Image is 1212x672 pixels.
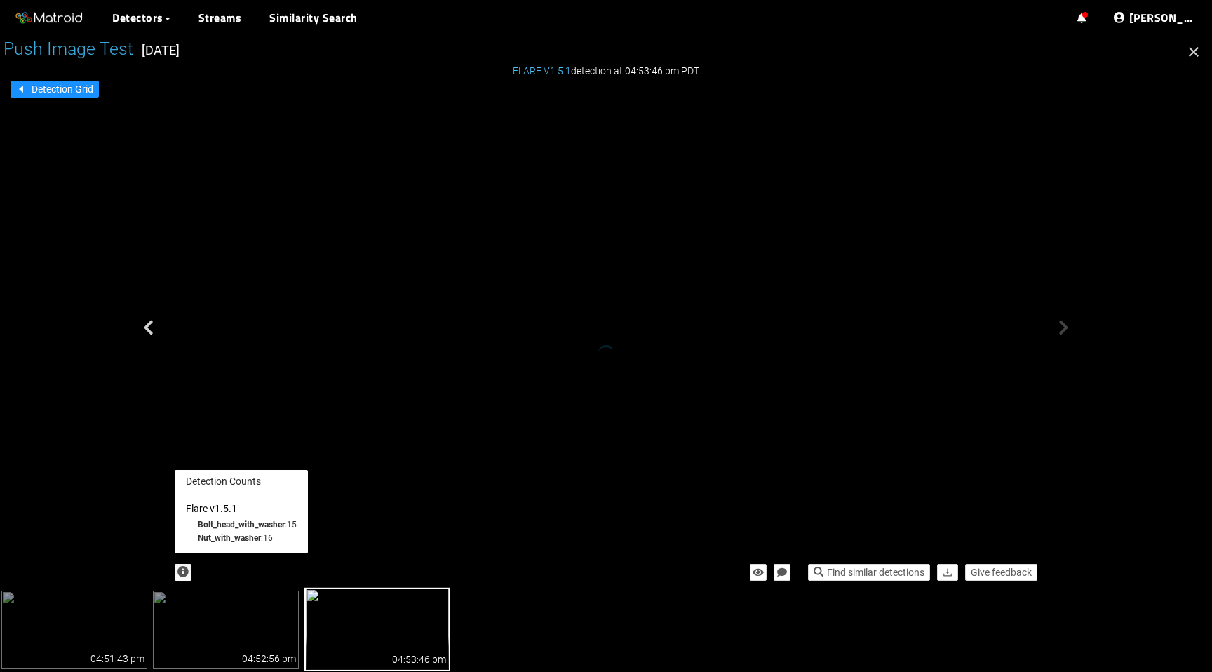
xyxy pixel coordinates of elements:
[513,65,571,76] span: FLARE V1.5.1
[14,8,84,29] img: Matroid logo
[304,587,450,671] img: 1759535626.384000.jpg
[142,43,180,58] span: [DATE]
[937,564,958,581] button: download
[943,567,952,579] span: download
[808,564,930,581] button: Find similar detections
[153,591,299,669] img: 1759535576.042000.jpg
[965,564,1037,581] button: Give feedback
[112,9,163,26] span: Detectors
[513,65,699,76] span: detection at 04:53:46 pm PDT
[827,565,924,580] span: Find similar detections
[198,9,242,26] a: Streams
[971,565,1032,580] span: Give feedback
[269,9,358,26] a: Similarity Search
